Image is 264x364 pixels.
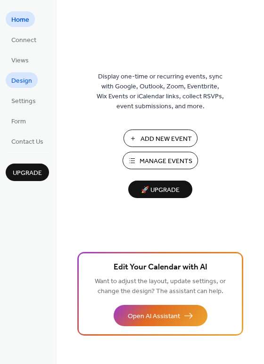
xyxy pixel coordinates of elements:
button: Upgrade [6,164,49,181]
span: Manage Events [140,156,192,166]
span: Upgrade [13,168,42,178]
button: Add New Event [124,130,198,147]
a: Connect [6,32,42,47]
span: Edit Your Calendar with AI [114,261,207,274]
a: Contact Us [6,133,49,149]
a: Settings [6,93,41,108]
span: Connect [11,35,36,45]
button: 🚀 Upgrade [128,181,192,198]
span: Add New Event [140,134,192,144]
span: Design [11,76,32,86]
span: Open AI Assistant [128,312,180,321]
a: Views [6,52,34,68]
button: Manage Events [123,152,198,169]
a: Design [6,72,38,88]
span: 🚀 Upgrade [134,184,187,197]
span: Home [11,15,29,25]
a: Form [6,113,32,129]
span: Want to adjust the layout, update settings, or change the design? The assistant can help. [95,275,226,298]
span: Contact Us [11,137,43,147]
a: Home [6,11,35,27]
span: Views [11,56,29,66]
span: Display one-time or recurring events, sync with Google, Outlook, Zoom, Eventbrite, Wix Events or ... [97,72,224,112]
button: Open AI Assistant [114,305,207,326]
span: Form [11,117,26,127]
span: Settings [11,96,36,106]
